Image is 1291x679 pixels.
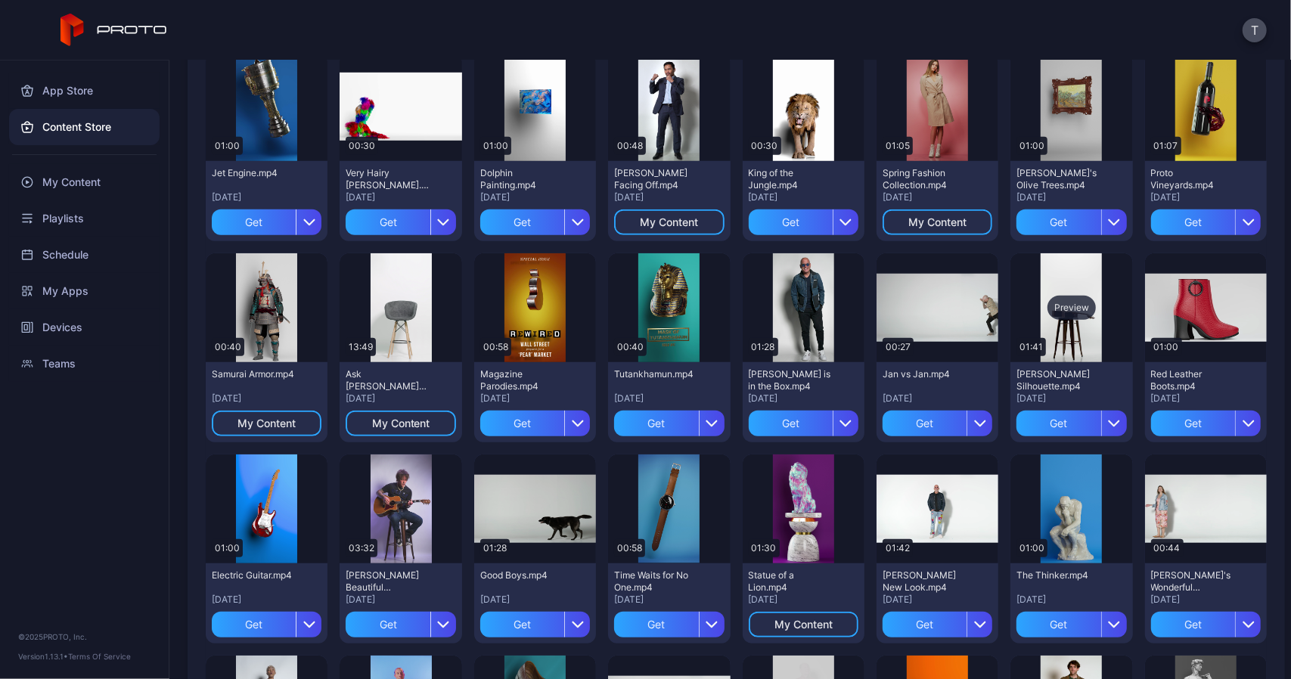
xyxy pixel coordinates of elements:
[18,631,151,643] div: © 2025 PROTO, Inc.
[883,612,967,637] div: Get
[480,191,590,203] div: [DATE]
[9,73,160,109] a: App Store
[1151,411,1261,436] button: Get
[346,411,455,436] button: My Content
[480,392,590,405] div: [DATE]
[9,164,160,200] a: My Content
[346,209,430,235] div: Get
[1151,569,1234,594] div: Meghan's Wonderful Wardrobe.mp4
[883,167,966,191] div: Spring Fashion Collection.mp4
[9,346,160,382] a: Teams
[1016,569,1100,581] div: The Thinker.mp4
[1151,392,1261,405] div: [DATE]
[1016,612,1126,637] button: Get
[9,273,160,309] a: My Apps
[346,392,455,405] div: [DATE]
[614,368,697,380] div: Tutankhamun.mp4
[480,209,590,235] button: Get
[346,191,455,203] div: [DATE]
[1016,411,1126,436] button: Get
[1016,368,1100,392] div: Billy Morrison's Silhouette.mp4
[614,209,724,235] button: My Content
[883,392,992,405] div: [DATE]
[883,569,966,594] div: Howie Mandel's New Look.mp4
[480,411,590,436] button: Get
[1151,411,1235,436] div: Get
[480,368,563,392] div: Magazine Parodies.mp4
[237,417,296,429] div: My Content
[346,569,429,594] div: Billy Morrison's Beautiful Disaster.mp4
[346,209,455,235] button: Get
[372,417,430,429] div: My Content
[480,612,564,637] div: Get
[749,191,858,203] div: [DATE]
[346,612,430,637] div: Get
[480,209,564,235] div: Get
[883,594,992,606] div: [DATE]
[212,569,295,581] div: Electric Guitar.mp4
[749,612,858,637] button: My Content
[1016,612,1100,637] div: Get
[68,652,131,661] a: Terms Of Service
[1151,167,1234,191] div: Proto Vineyards.mp4
[749,209,833,235] div: Get
[1016,411,1100,436] div: Get
[749,569,832,594] div: Statue of a Lion.mp4
[614,569,697,594] div: Time Waits for No One.mp4
[9,237,160,273] a: Schedule
[614,612,698,637] div: Get
[212,612,321,637] button: Get
[883,411,967,436] div: Get
[212,368,295,380] div: Samurai Armor.mp4
[1151,594,1261,606] div: [DATE]
[1047,296,1096,320] div: Preview
[18,652,68,661] span: Version 1.13.1 •
[212,191,321,203] div: [DATE]
[9,309,160,346] a: Devices
[1016,209,1126,235] button: Get
[1151,612,1235,637] div: Get
[9,109,160,145] a: Content Store
[346,368,429,392] div: Ask Tim Draper Anything.mp4
[346,612,455,637] button: Get
[1151,209,1261,235] button: Get
[614,191,724,203] div: [DATE]
[614,167,697,191] div: Manny Pacquiao Facing Off.mp4
[883,191,992,203] div: [DATE]
[749,594,858,606] div: [DATE]
[614,612,724,637] button: Get
[1243,18,1267,42] button: T
[480,594,590,606] div: [DATE]
[9,200,160,237] a: Playlists
[1016,191,1126,203] div: [DATE]
[346,167,429,191] div: Very Hairy Jerry.mp4
[1016,209,1100,235] div: Get
[883,411,992,436] button: Get
[1016,167,1100,191] div: Van Gogh's Olive Trees.mp4
[480,612,590,637] button: Get
[1151,191,1261,203] div: [DATE]
[883,612,992,637] button: Get
[614,411,698,436] div: Get
[1151,368,1234,392] div: Red Leather Boots.mp4
[883,209,992,235] button: My Content
[749,167,832,191] div: King of the Jungle.mp4
[212,594,321,606] div: [DATE]
[1151,612,1261,637] button: Get
[212,411,321,436] button: My Content
[883,368,966,380] div: Jan vs Jan.mp4
[1016,594,1126,606] div: [DATE]
[908,216,967,228] div: My Content
[749,411,833,436] div: Get
[212,209,296,235] div: Get
[1151,209,1235,235] div: Get
[480,569,563,581] div: Good Boys.mp4
[212,167,295,179] div: Jet Engine.mp4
